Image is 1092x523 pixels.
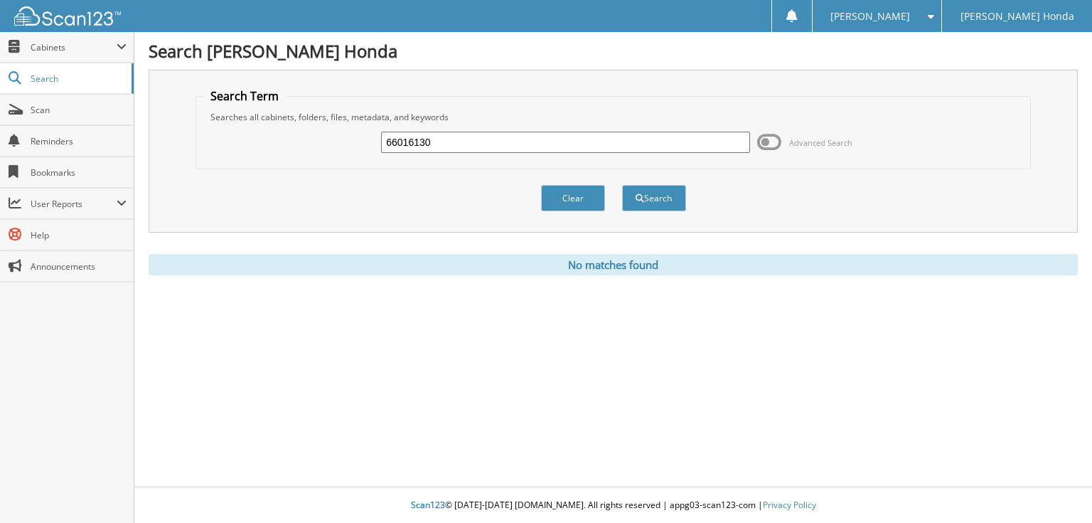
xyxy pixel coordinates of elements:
[789,137,852,148] span: Advanced Search
[31,135,127,147] span: Reminders
[411,499,445,511] span: Scan123
[31,229,127,241] span: Help
[31,104,127,116] span: Scan
[203,111,1022,123] div: Searches all cabinets, folders, files, metadata, and keywords
[31,41,117,53] span: Cabinets
[541,185,605,211] button: Clear
[622,185,686,211] button: Search
[960,12,1074,21] span: [PERSON_NAME] Honda
[14,6,121,26] img: scan123-logo-white.svg
[149,254,1078,275] div: No matches found
[31,167,127,179] span: Bookmarks
[31,198,117,210] span: User Reports
[31,73,124,85] span: Search
[1021,455,1092,523] iframe: Chat Widget
[203,88,286,104] legend: Search Term
[31,260,127,273] span: Announcements
[134,488,1092,523] div: © [DATE]-[DATE] [DOMAIN_NAME]. All rights reserved | appg03-scan123-com |
[763,499,816,511] a: Privacy Policy
[830,12,910,21] span: [PERSON_NAME]
[149,39,1078,63] h1: Search [PERSON_NAME] Honda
